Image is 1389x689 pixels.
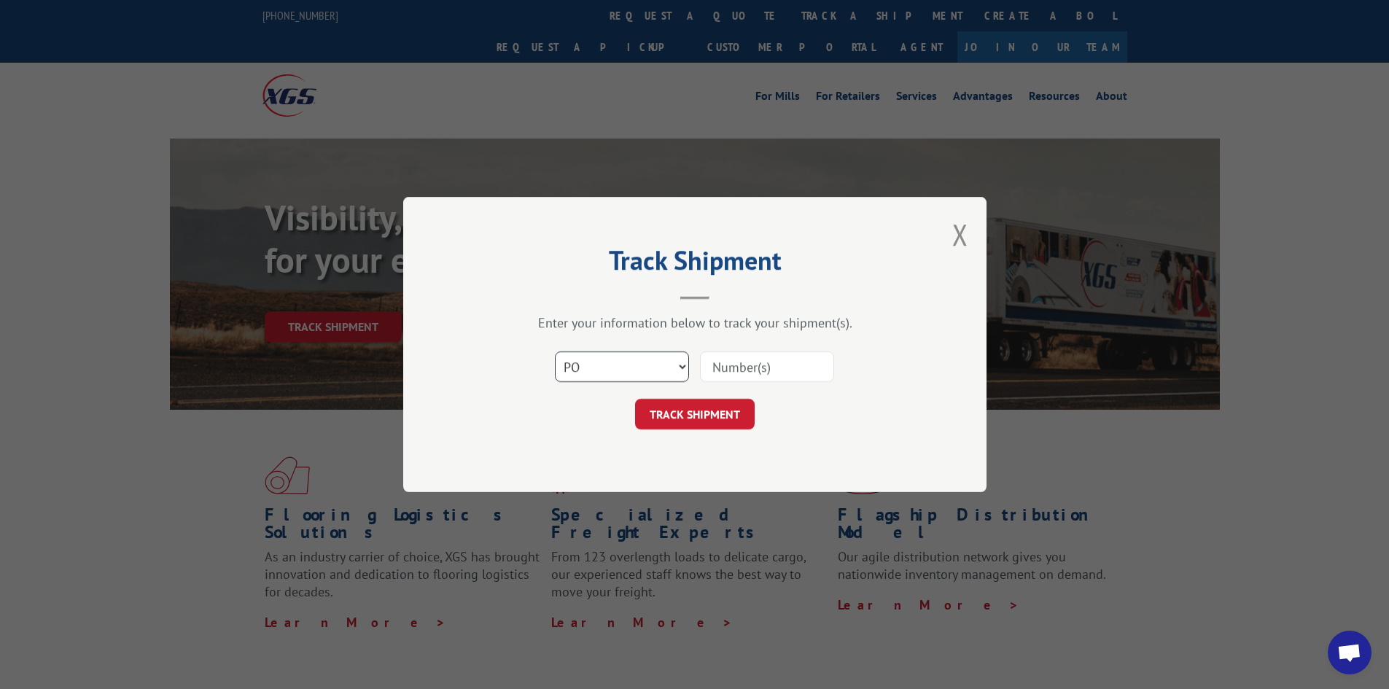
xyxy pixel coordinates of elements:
[476,314,914,331] div: Enter your information below to track your shipment(s).
[700,351,834,382] input: Number(s)
[635,399,755,429] button: TRACK SHIPMENT
[1328,631,1372,674] a: Open chat
[952,215,968,254] button: Close modal
[476,250,914,278] h2: Track Shipment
